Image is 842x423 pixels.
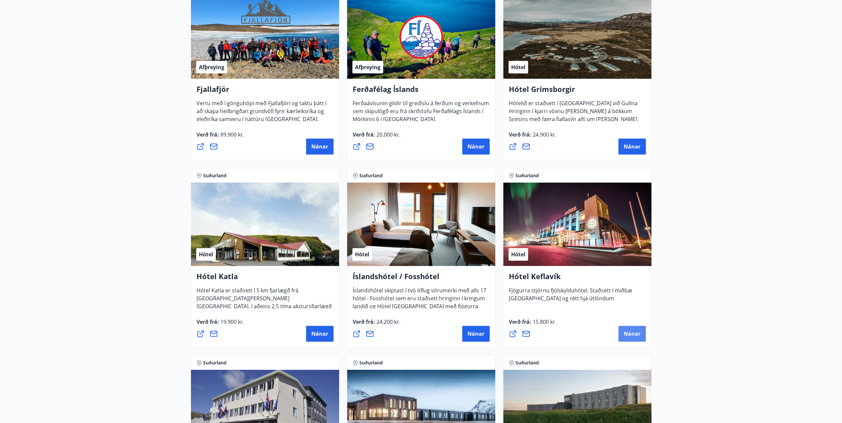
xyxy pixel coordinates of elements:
span: Hótel Katla er staðsett í 5 km fjarlægð frá [GEOGRAPHIC_DATA][PERSON_NAME][GEOGRAPHIC_DATA], í að... [197,287,332,323]
span: Íslandshótel skiptast í tvö öflug vörumerki með alls 17 hótel - Fosshótel sem eru staðsett hringi... [353,287,486,323]
span: 24.200 kr. [375,318,400,325]
span: Suðurland [359,360,383,366]
button: Nánar [306,326,333,342]
span: Verð frá : [353,131,400,144]
span: Suðurland [359,172,383,179]
span: Suðurland [203,172,227,179]
h4: Íslandshótel / Fosshótel [353,271,490,286]
button: Nánar [462,326,490,342]
h4: Fjallafjör [197,84,333,99]
span: 20.000 kr. [375,131,400,138]
span: Hótel [511,251,525,258]
span: 89.900 kr. [219,131,244,138]
span: Nánar [311,143,328,150]
span: 15.800 kr. [531,318,556,325]
span: Nánar [624,330,641,337]
span: Suðurland [515,172,539,179]
span: Hótel [511,63,525,71]
button: Nánar [618,326,646,342]
h4: Ferðafélag Íslands [353,84,490,99]
span: Nánar [467,330,484,337]
span: 24.900 kr. [531,131,556,138]
span: Nánar [467,143,484,150]
h4: Hótel Keflavík [509,271,646,286]
span: 19.900 kr. [219,318,244,325]
h4: Hótel Grímsborgir [509,84,646,99]
span: Verð frá : [197,131,244,144]
span: Afþreying [199,63,224,71]
span: Ferðaávísunin gildir til greiðslu á ferðum og verkefnum sem skipulögð eru frá skrifstofu Ferðafél... [353,100,489,128]
span: Suðurland [515,360,539,366]
span: Nánar [624,143,641,150]
span: Hótel [355,251,369,258]
button: Nánar [306,139,333,154]
span: Hótelið er staðsett í [GEOGRAPHIC_DATA] við Gullna Hringinn í kjarri vöxnu [PERSON_NAME] á bökkum... [509,100,639,144]
button: Nánar [618,139,646,154]
span: Verð frá : [509,131,556,144]
h4: Hótel Katla [197,271,333,286]
span: Vertu með í gönguhópi með Fjallafjöri og taktu þátt í að skapa heilbrigðan grundvöll fyrir kærlei... [197,100,327,128]
span: Suðurland [203,360,227,366]
span: Nánar [311,330,328,337]
button: Nánar [462,139,490,154]
span: Fjögurra stjörnu fjölskylduhótel. Staðsett í miðbæ [GEOGRAPHIC_DATA] og rétt hjá útlöndum [509,287,632,307]
span: Verð frá : [509,318,556,331]
span: Afþreying [355,63,380,71]
span: Hótel [199,251,213,258]
span: Verð frá : [197,318,244,331]
span: Verð frá : [353,318,400,331]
